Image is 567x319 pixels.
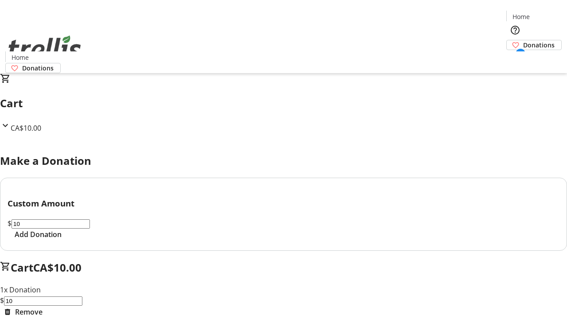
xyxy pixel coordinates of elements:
a: Home [507,12,535,21]
a: Donations [506,40,562,50]
span: CA$10.00 [11,123,41,133]
button: Add Donation [8,229,69,240]
button: Cart [506,50,524,68]
input: Donation Amount [12,219,90,229]
button: Help [506,21,524,39]
img: Orient E2E Organization vt8qAQIrmI's Logo [5,26,84,70]
span: Remove [15,307,43,317]
a: Donations [5,63,61,73]
span: Add Donation [15,229,62,240]
h3: Custom Amount [8,197,559,210]
input: Donation Amount [4,296,82,306]
span: Home [513,12,530,21]
span: $ [8,218,12,228]
a: Home [6,53,34,62]
span: Donations [523,40,555,50]
span: Home [12,53,29,62]
span: CA$10.00 [33,260,82,275]
span: Donations [22,63,54,73]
